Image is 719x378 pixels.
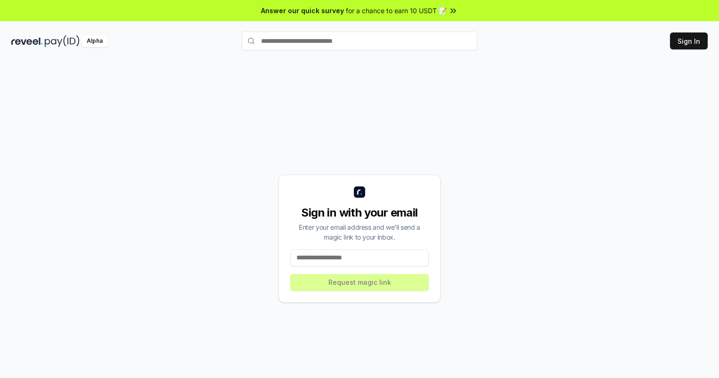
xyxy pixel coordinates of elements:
img: logo_small [354,186,365,198]
span: Answer our quick survey [261,6,344,16]
span: for a chance to earn 10 USDT 📝 [346,6,447,16]
img: pay_id [45,35,80,47]
div: Enter your email address and we’ll send a magic link to your inbox. [290,222,429,242]
div: Alpha [82,35,108,47]
img: reveel_dark [11,35,43,47]
div: Sign in with your email [290,205,429,220]
button: Sign In [670,32,708,49]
